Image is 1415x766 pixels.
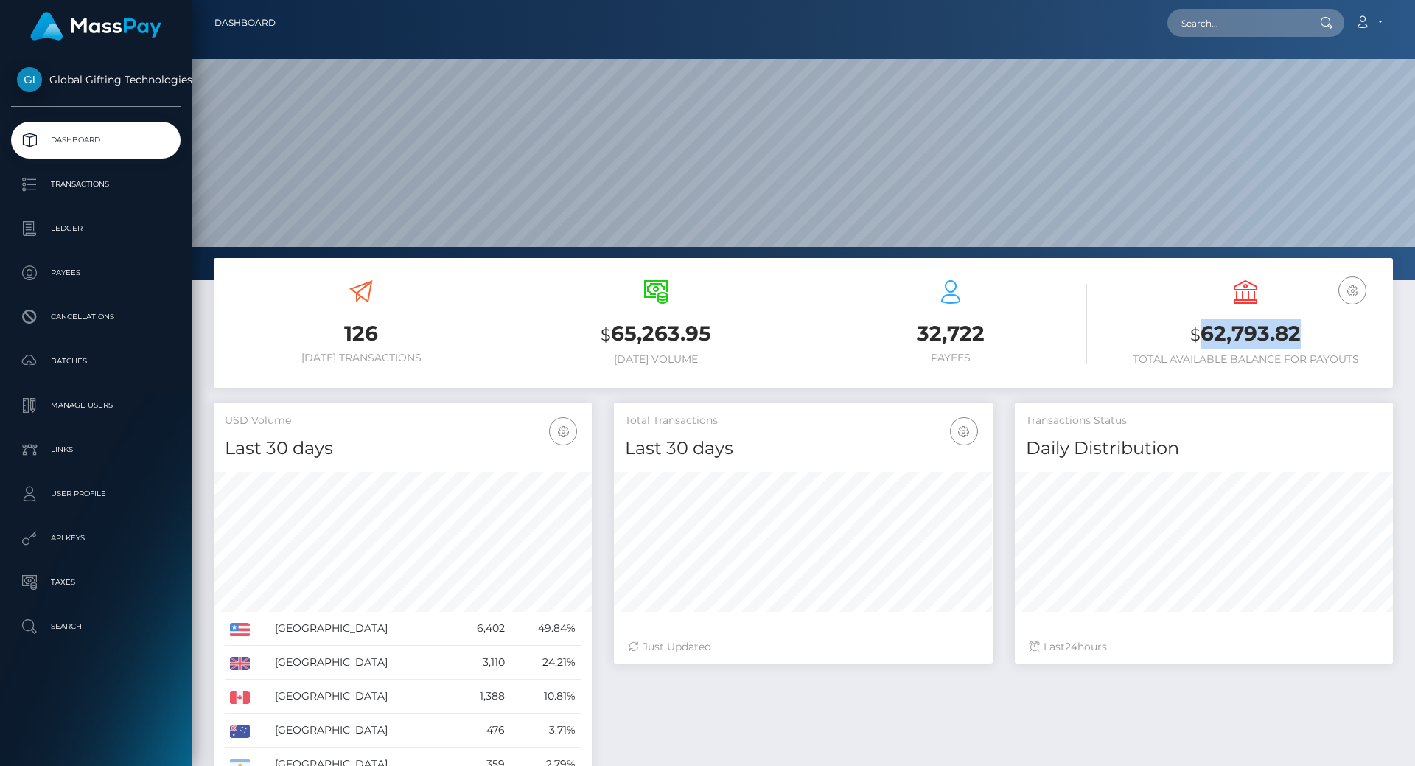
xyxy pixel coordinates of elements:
[30,12,161,41] img: MassPay Logo
[11,166,181,203] a: Transactions
[230,623,250,636] img: US.png
[11,254,181,291] a: Payees
[17,483,175,505] p: User Profile
[625,414,981,428] h5: Total Transactions
[11,520,181,557] a: API Keys
[17,527,175,549] p: API Keys
[11,564,181,601] a: Taxes
[214,7,276,38] a: Dashboard
[11,343,181,380] a: Batches
[230,657,250,670] img: GB.png
[1026,436,1382,462] h4: Daily Distribution
[1026,414,1382,428] h5: Transactions Status
[225,352,497,364] h6: [DATE] Transactions
[510,612,581,646] td: 49.84%
[453,646,509,680] td: 3,110
[629,639,977,655] div: Just Updated
[17,129,175,151] p: Dashboard
[17,350,175,372] p: Batches
[17,262,175,284] p: Payees
[11,122,181,159] a: Dashboard
[270,680,453,714] td: [GEOGRAPHIC_DATA]
[510,680,581,714] td: 10.81%
[814,319,1087,348] h3: 32,722
[270,646,453,680] td: [GEOGRAPHIC_DATA]
[453,680,509,714] td: 1,388
[17,439,175,461] p: Links
[17,217,175,240] p: Ledger
[1065,640,1077,653] span: 24
[814,352,1087,364] h6: Payees
[625,436,981,462] h4: Last 30 days
[11,608,181,645] a: Search
[510,646,581,680] td: 24.21%
[11,299,181,335] a: Cancellations
[17,571,175,593] p: Taxes
[1109,353,1382,366] h6: Total Available Balance for Payouts
[1190,324,1201,345] small: $
[11,476,181,512] a: User Profile
[11,387,181,424] a: Manage Users
[1109,319,1382,349] h3: 62,793.82
[17,67,42,92] img: Global Gifting Technologies Inc
[225,436,581,462] h4: Last 30 days
[17,173,175,195] p: Transactions
[601,324,611,345] small: $
[520,353,792,366] h6: [DATE] Volume
[270,612,453,646] td: [GEOGRAPHIC_DATA]
[225,319,497,348] h3: 126
[230,691,250,704] img: CA.png
[453,714,509,748] td: 476
[11,73,181,86] span: Global Gifting Technologies Inc
[17,306,175,328] p: Cancellations
[17,616,175,638] p: Search
[225,414,581,428] h5: USD Volume
[510,714,581,748] td: 3.71%
[1167,9,1306,37] input: Search...
[11,431,181,468] a: Links
[520,319,792,349] h3: 65,263.95
[270,714,453,748] td: [GEOGRAPHIC_DATA]
[453,612,509,646] td: 6,402
[17,394,175,417] p: Manage Users
[1030,639,1378,655] div: Last hours
[230,725,250,738] img: AU.png
[11,210,181,247] a: Ledger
